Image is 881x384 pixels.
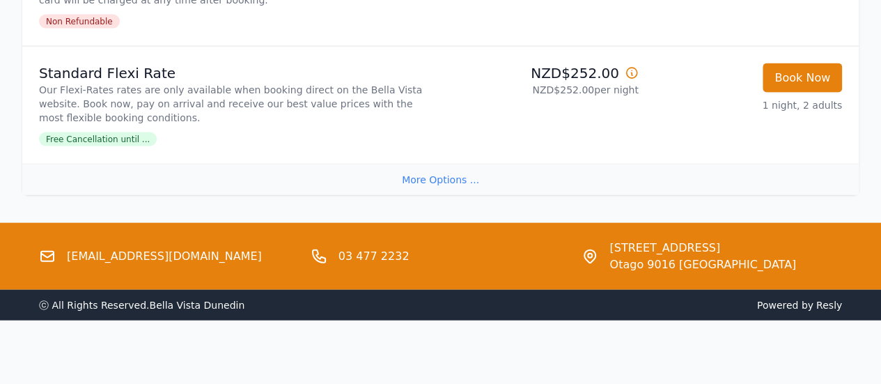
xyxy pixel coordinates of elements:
[39,300,244,311] span: ⓒ All Rights Reserved. Bella Vista Dunedin
[609,256,796,273] span: Otago 9016 [GEOGRAPHIC_DATA]
[39,132,157,146] span: Free Cancellation until ...
[22,164,859,195] div: More Options ...
[609,240,796,256] span: [STREET_ADDRESS]
[67,248,262,265] a: [EMAIL_ADDRESS][DOMAIN_NAME]
[650,98,842,112] p: 1 night, 2 adults
[446,83,639,97] p: NZD$252.00 per night
[816,300,842,311] a: Resly
[39,63,435,83] p: Standard Flexi Rate
[446,298,843,312] span: Powered by
[39,83,435,125] p: Our Flexi-Rates rates are only available when booking direct on the Bella Vista website. Book now...
[446,63,639,83] p: NZD$252.00
[39,15,120,29] span: Non Refundable
[763,63,842,93] button: Book Now
[338,248,410,265] a: 03 477 2232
